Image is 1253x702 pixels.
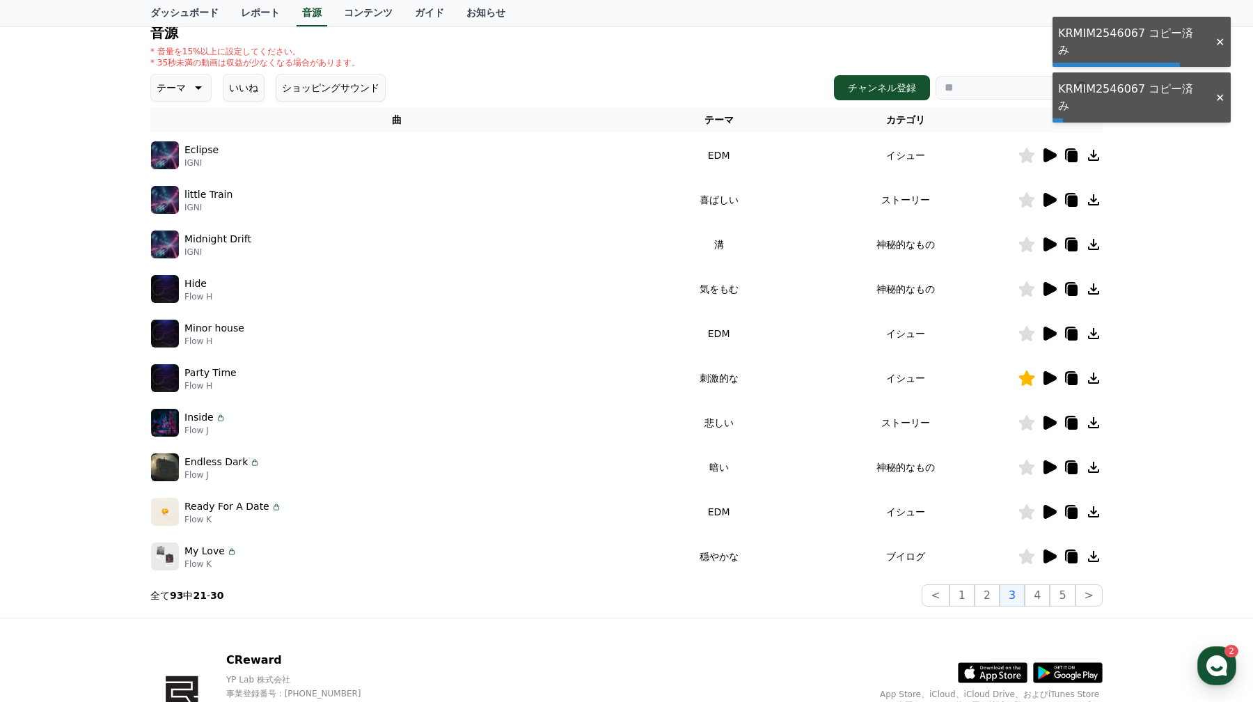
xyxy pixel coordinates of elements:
td: 喜ばしい [643,178,794,222]
td: 刺激的な [643,356,794,400]
p: Endless Dark [184,455,248,469]
span: 2 [141,441,146,452]
p: テーマ [157,78,186,97]
p: Flow J [184,469,260,481]
td: イシュー [794,311,1018,356]
td: ストーリー [794,178,1018,222]
td: EDM [643,490,794,534]
th: テーマ [643,107,794,133]
p: Eclipse [184,143,219,157]
strong: 30 [210,590,223,601]
p: 全て 中 - [150,588,224,602]
a: Settings [180,442,267,476]
p: Flow H [184,336,244,347]
img: music [151,409,179,437]
img: music [151,320,179,348]
p: * 35秒未満の動画は収益が少なくなる場合があります。 [150,57,360,68]
button: 4 [1025,584,1050,607]
p: Flow J [184,425,226,436]
td: EDM [643,311,794,356]
p: IGNI [184,247,251,258]
td: 神秘的なもの [794,222,1018,267]
td: ブイログ [794,534,1018,579]
p: Flow K [184,514,282,525]
p: My Love [184,544,225,559]
h4: 音源 [150,25,1103,40]
td: イシュー [794,133,1018,178]
img: music [151,364,179,392]
button: チャンネル登録 [834,75,930,100]
p: Ready For A Date [184,499,269,514]
p: Flow K [184,559,237,570]
button: 5 [1050,584,1075,607]
img: music [151,141,179,169]
button: > [1075,584,1103,607]
strong: 93 [170,590,183,601]
p: IGNI [184,157,219,169]
img: music [151,543,179,570]
button: いいね [223,74,265,102]
button: 2 [975,584,1000,607]
td: ストーリー [794,400,1018,445]
td: EDM [643,133,794,178]
button: 1 [949,584,975,607]
p: Minor house [184,321,244,336]
td: 悲しい [643,400,794,445]
td: 暗い [643,445,794,490]
td: イシュー [794,356,1018,400]
img: music [151,186,179,214]
a: 2Messages [92,442,180,476]
p: Flow H [184,380,237,391]
td: 溝 [643,222,794,267]
p: Inside [184,410,214,425]
p: CReward [226,652,427,669]
td: 神秘的なもの [794,267,1018,311]
td: 穏やかな [643,534,794,579]
td: 神秘的なもの [794,445,1018,490]
span: Messages [116,463,157,474]
button: < [922,584,949,607]
img: music [151,275,179,303]
p: Midnight Drift [184,232,251,247]
td: イシュー [794,490,1018,534]
p: YP Lab 株式会社 [226,674,427,685]
p: little Train [184,187,233,202]
button: テーマ [150,74,212,102]
span: Settings [206,462,240,474]
img: music [151,453,179,481]
th: 曲 [150,107,643,133]
p: 事業登録番号 : [PHONE_NUMBER] [226,688,427,699]
p: Hide [184,276,207,291]
th: カテゴリ [794,107,1018,133]
a: Home [4,442,92,476]
p: Party Time [184,366,237,380]
button: 3 [1000,584,1025,607]
td: 気をもむ [643,267,794,311]
img: music [151,498,179,526]
p: * 音量を15%以上に設定してください。 [150,46,360,57]
p: Flow H [184,291,212,302]
button: ショッピングサウンド [276,74,386,102]
span: Home [36,462,60,474]
img: music [151,231,179,258]
p: IGNI [184,202,233,213]
strong: 21 [193,590,206,601]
